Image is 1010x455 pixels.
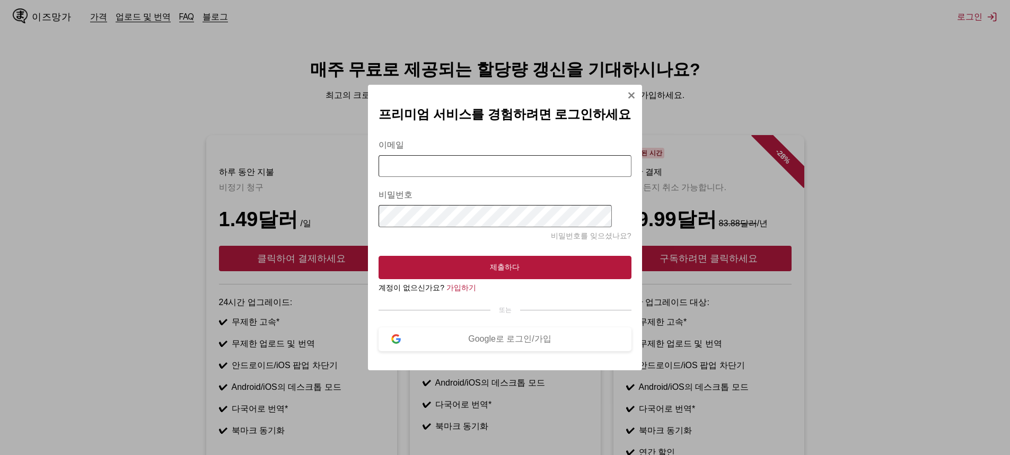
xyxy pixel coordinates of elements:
img: 구글 로고 [391,334,401,344]
font: 프리미엄 서비스를 경험하려면 로그인하세요 [379,107,631,121]
font: 비밀번호 [379,190,412,199]
div: 모달에 로그인 [368,85,642,370]
font: 계정이 없으신가요? [379,283,444,292]
img: 닫다 [627,91,636,100]
font: Google로 로그인/가입 [468,334,551,343]
a: 비밀번호를 잊으셨나요? [551,231,631,240]
a: 가입하기 [446,283,476,292]
font: 또는 [499,306,512,314]
button: 제출하다 [379,256,631,279]
font: 제출하다 [490,263,520,271]
font: 이메일 [379,140,404,149]
button: Google로 로그인/가입 [379,327,631,351]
